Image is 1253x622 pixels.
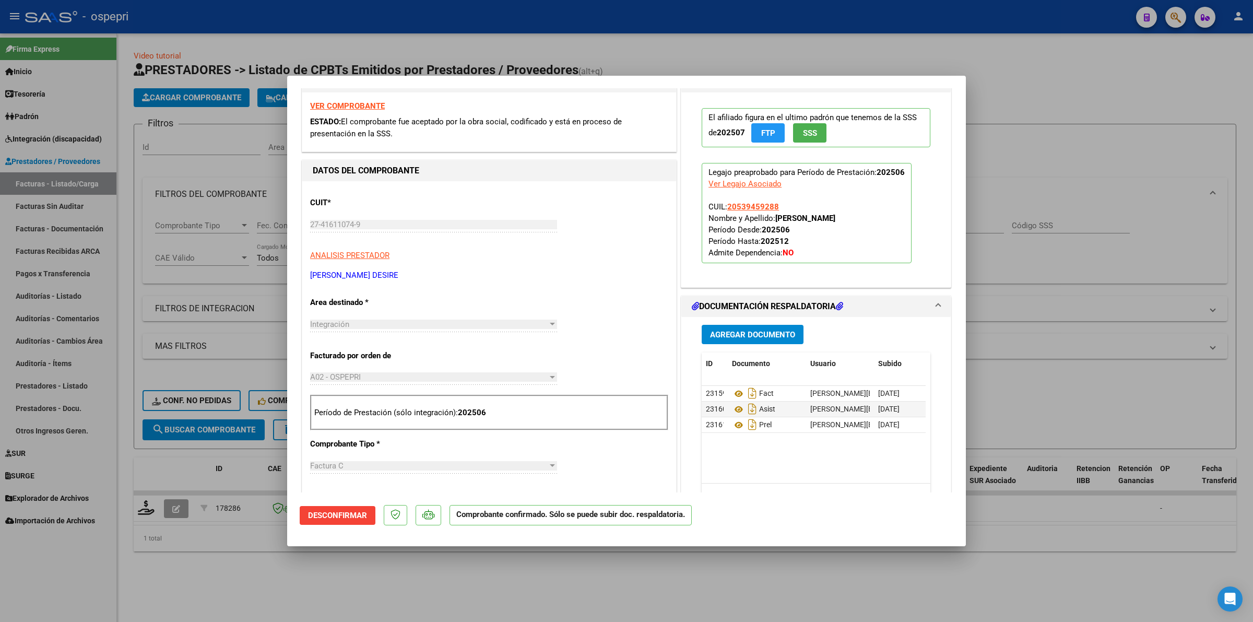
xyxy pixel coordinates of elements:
[310,461,344,471] span: Factura C
[310,297,418,309] p: Area destinado *
[300,506,375,525] button: Desconfirmar
[310,350,418,362] p: Facturado por orden de
[310,438,418,450] p: Comprobante Tipo *
[458,408,486,417] strong: 202506
[310,491,418,503] p: Punto de Venta
[761,237,789,246] strong: 202512
[310,269,668,281] p: [PERSON_NAME] DESIRE
[681,92,951,287] div: PREAPROBACIÓN PARA INTEGRACION
[310,372,361,382] span: A02 - OSPEPRI
[775,214,835,223] strong: [PERSON_NAME]
[803,128,817,138] span: SSS
[810,405,1043,413] span: [PERSON_NAME][EMAIL_ADDRESS][DOMAIN_NAME] - [PERSON_NAME]
[702,325,803,344] button: Agregar Documento
[314,407,664,419] p: Período de Prestación (sólo integración):
[710,330,795,339] span: Agregar Documento
[751,123,785,143] button: FTP
[877,168,905,177] strong: 202506
[762,225,790,234] strong: 202506
[806,353,874,375] datatable-header-cell: Usuario
[681,317,951,534] div: DOCUMENTACIÓN RESPALDATORIA
[681,296,951,317] mat-expansion-panel-header: DOCUMENTACIÓN RESPALDATORIA
[708,202,835,257] span: CUIL: Nombre y Apellido: Período Desde: Período Hasta: Admite Dependencia:
[732,421,772,429] span: Prel
[702,108,930,147] p: El afiliado figura en el ultimo padrón que tenemos de la SSS de
[313,166,419,175] strong: DATOS DEL COMPROBANTE
[732,390,774,398] span: Fact
[878,405,900,413] span: [DATE]
[810,359,836,368] span: Usuario
[874,353,926,375] datatable-header-cell: Subido
[810,420,1043,429] span: [PERSON_NAME][EMAIL_ADDRESS][DOMAIN_NAME] - [PERSON_NAME]
[310,101,385,111] a: VER COMPROBANTE
[706,420,727,429] span: 23161
[746,416,759,433] i: Descargar documento
[310,117,341,126] span: ESTADO:
[810,389,1043,397] span: [PERSON_NAME][EMAIL_ADDRESS][DOMAIN_NAME] - [PERSON_NAME]
[708,178,782,190] div: Ver Legajo Asociado
[310,251,389,260] span: ANALISIS PRESTADOR
[878,359,902,368] span: Subido
[732,359,770,368] span: Documento
[732,405,775,414] span: Asist
[761,128,775,138] span: FTP
[1217,586,1243,612] div: Open Intercom Messenger
[706,389,727,397] span: 23159
[706,359,713,368] span: ID
[706,405,727,413] span: 23160
[878,389,900,397] span: [DATE]
[717,128,745,137] strong: 202507
[783,248,794,257] strong: NO
[310,320,349,329] span: Integración
[878,420,900,429] span: [DATE]
[310,117,622,138] span: El comprobante fue aceptado por la obra social, codificado y está en proceso de presentación en l...
[728,353,806,375] datatable-header-cell: Documento
[702,484,930,510] div: 3 total
[793,123,826,143] button: SSS
[746,401,759,417] i: Descargar documento
[702,163,912,263] p: Legajo preaprobado para Período de Prestación:
[308,511,367,520] span: Desconfirmar
[702,353,728,375] datatable-header-cell: ID
[727,202,779,212] span: 20539459288
[450,505,692,525] p: Comprobante confirmado. Sólo se puede subir doc. respaldatoria.
[746,385,759,402] i: Descargar documento
[310,197,418,209] p: CUIT
[692,300,843,313] h1: DOCUMENTACIÓN RESPALDATORIA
